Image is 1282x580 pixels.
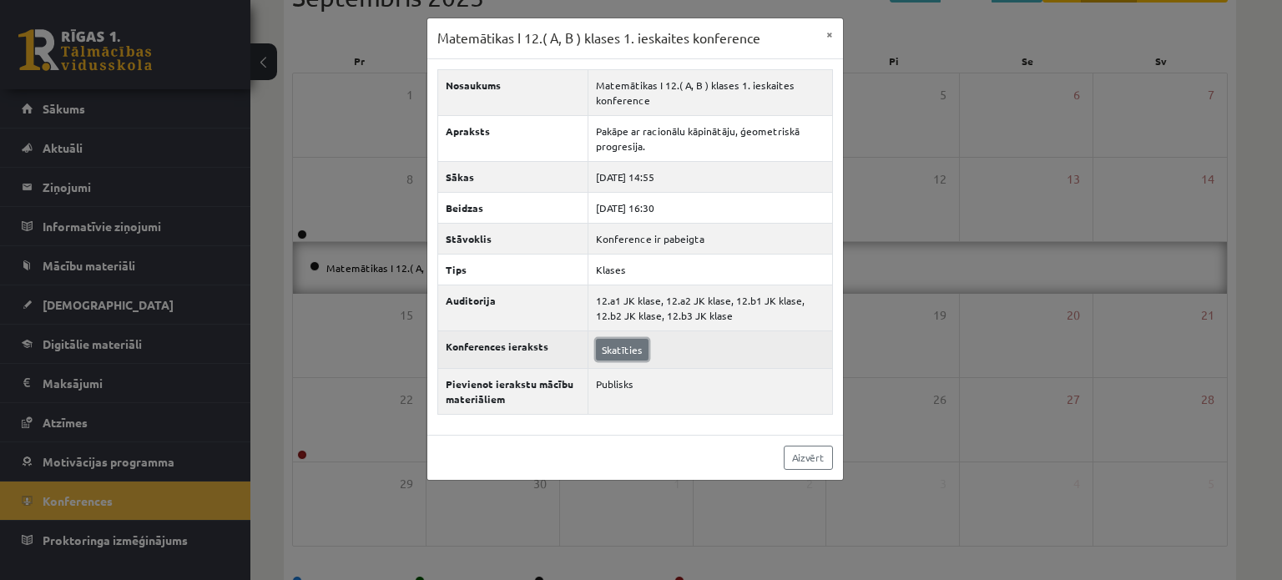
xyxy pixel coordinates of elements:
[437,285,588,330] th: Auditorija
[588,285,832,330] td: 12.a1 JK klase, 12.a2 JK klase, 12.b1 JK klase, 12.b2 JK klase, 12.b3 JK klase
[437,192,588,223] th: Beidzas
[437,28,760,48] h3: Matemātikas I 12.( A, B ) klases 1. ieskaites konference
[588,254,832,285] td: Klases
[437,69,588,115] th: Nosaukums
[437,115,588,161] th: Apraksts
[588,368,832,414] td: Publisks
[437,330,588,368] th: Konferences ieraksts
[588,192,832,223] td: [DATE] 16:30
[437,254,588,285] th: Tips
[588,69,832,115] td: Matemātikas I 12.( A, B ) klases 1. ieskaites konference
[437,368,588,414] th: Pievienot ierakstu mācību materiāliem
[816,18,843,50] button: ×
[437,161,588,192] th: Sākas
[588,223,832,254] td: Konference ir pabeigta
[588,161,832,192] td: [DATE] 14:55
[596,339,649,361] a: Skatīties
[784,446,833,470] a: Aizvērt
[588,115,832,161] td: Pakāpe ar racionālu kāpinātāju, ģeometriskā progresija.
[437,223,588,254] th: Stāvoklis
